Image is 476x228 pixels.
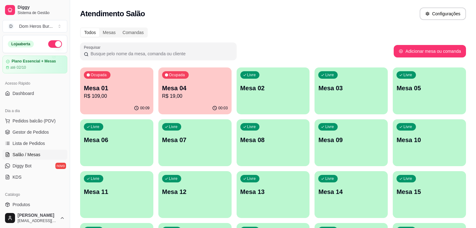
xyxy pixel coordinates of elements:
[3,150,67,160] a: Salão / Mesas
[240,84,306,92] p: Mesa 02
[318,187,384,196] p: Mesa 14
[3,172,67,182] a: KDS
[394,45,466,57] button: Adicionar mesa ou comanda
[84,187,150,196] p: Mesa 11
[3,138,67,148] a: Lista de Pedidos
[162,187,228,196] p: Mesa 12
[397,187,462,196] p: Mesa 15
[318,136,384,144] p: Mesa 09
[247,124,256,129] p: Livre
[3,200,67,210] a: Produtos
[13,140,45,146] span: Lista de Pedidos
[218,106,228,111] p: 00:03
[3,116,67,126] button: Pedidos balcão (PDV)
[162,92,228,100] p: R$ 19,00
[13,129,49,135] span: Gestor de Pedidos
[247,176,256,181] p: Livre
[84,136,150,144] p: Mesa 06
[403,124,412,129] p: Livre
[19,23,53,29] div: Dom Heros Bur ...
[13,201,30,208] span: Produtos
[315,171,388,218] button: LivreMesa 14
[169,176,178,181] p: Livre
[10,65,26,70] article: até 02/10
[8,23,14,29] span: D
[393,119,466,166] button: LivreMesa 10
[119,28,147,37] div: Comandas
[8,41,34,47] div: Loja aberta
[91,176,100,181] p: Livre
[397,84,462,92] p: Mesa 05
[84,45,103,50] label: Pesquisar
[325,176,334,181] p: Livre
[158,67,232,114] button: OcupadaMesa 04R$ 19,0000:03
[3,161,67,171] a: Diggy Botnovo
[420,7,466,20] button: Configurações
[18,10,65,15] span: Sistema de Gestão
[325,124,334,129] p: Livre
[393,67,466,114] button: LivreMesa 05
[12,59,56,64] article: Plano Essencial + Mesas
[3,20,67,32] button: Select a team
[3,88,67,98] a: Dashboard
[237,119,310,166] button: LivreMesa 08
[80,119,153,166] button: LivreMesa 06
[80,9,145,19] h2: Atendimento Salão
[3,56,67,73] a: Plano Essencial + Mesasaté 02/10
[13,118,56,124] span: Pedidos balcão (PDV)
[140,106,150,111] p: 00:09
[237,171,310,218] button: LivreMesa 13
[3,78,67,88] div: Acesso Rápido
[3,106,67,116] div: Dia a dia
[169,72,185,77] p: Ocupada
[162,136,228,144] p: Mesa 07
[237,67,310,114] button: LivreMesa 02
[318,84,384,92] p: Mesa 03
[3,2,67,17] a: DiggySistema de Gestão
[91,72,107,77] p: Ocupada
[89,51,233,57] input: Pesquisar
[169,124,178,129] p: Livre
[80,171,153,218] button: LivreMesa 11
[18,213,57,218] span: [PERSON_NAME]
[13,163,32,169] span: Diggy Bot
[84,92,150,100] p: R$ 109,00
[84,84,150,92] p: Mesa 01
[247,72,256,77] p: Livre
[158,119,232,166] button: LivreMesa 07
[240,136,306,144] p: Mesa 08
[3,190,67,200] div: Catálogo
[99,28,119,37] div: Mesas
[13,151,40,158] span: Salão / Mesas
[162,84,228,92] p: Mesa 04
[13,90,34,97] span: Dashboard
[393,171,466,218] button: LivreMesa 15
[403,72,412,77] p: Livre
[158,171,232,218] button: LivreMesa 12
[18,5,65,10] span: Diggy
[81,28,99,37] div: Todos
[3,211,67,226] button: [PERSON_NAME][EMAIL_ADDRESS][DOMAIN_NAME]
[315,119,388,166] button: LivreMesa 09
[18,218,57,223] span: [EMAIL_ADDRESS][DOMAIN_NAME]
[315,67,388,114] button: LivreMesa 03
[240,187,306,196] p: Mesa 13
[397,136,462,144] p: Mesa 10
[325,72,334,77] p: Livre
[48,40,62,48] button: Alterar Status
[91,124,100,129] p: Livre
[403,176,412,181] p: Livre
[13,174,22,180] span: KDS
[80,67,153,114] button: OcupadaMesa 01R$ 109,0000:09
[3,127,67,137] a: Gestor de Pedidos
